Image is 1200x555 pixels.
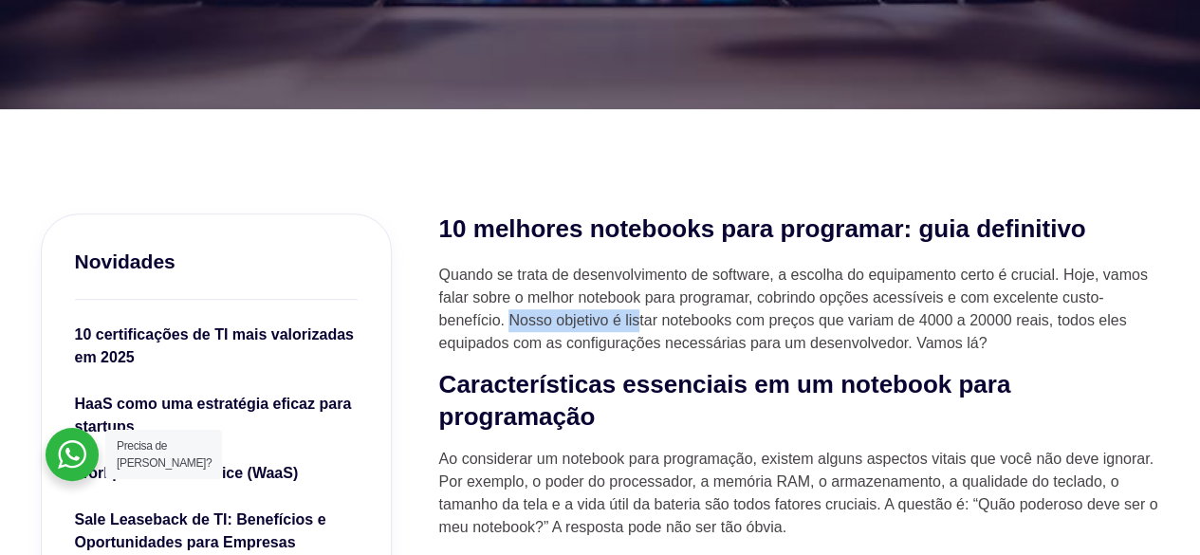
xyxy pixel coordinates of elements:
[1105,464,1200,555] div: Widget de chat
[439,213,1160,246] h2: 10 melhores notebooks para programar: guia definitivo
[75,248,358,275] h3: Novidades
[75,393,358,443] a: HaaS como uma estratégia eficaz para startups
[1105,464,1200,555] iframe: Chat Widget
[439,370,1011,431] strong: Características essenciais em um notebook para programação
[117,439,212,470] span: Precisa de [PERSON_NAME]?
[75,324,358,374] a: 10 certificações de TI mais valorizadas em 2025
[439,264,1160,355] p: Quando se trata de desenvolvimento de software, a escolha do equipamento certo é crucial. Hoje, v...
[439,448,1160,539] p: Ao considerar um notebook para programação, existem alguns aspectos vitais que você não deve igno...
